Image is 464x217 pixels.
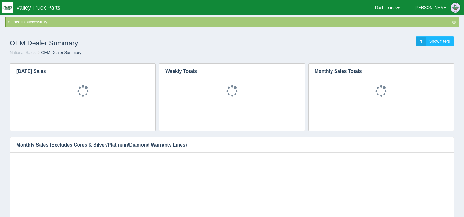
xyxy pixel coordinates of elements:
div: [PERSON_NAME] [415,2,447,14]
span: Show filters [429,39,450,44]
h3: Weekly Totals [159,64,295,79]
span: Valley Truck Parts [16,5,60,11]
div: Signed in successfully. [8,19,458,25]
img: Profile Picture [451,3,460,13]
h3: Monthly Sales Totals [309,64,445,79]
h1: OEM Dealer Summary [10,36,232,50]
a: Show filters [416,36,454,47]
img: q1blfpkbivjhsugxdrfq.png [2,2,13,13]
h3: Monthly Sales (Excludes Cores & Silver/Platinum/Diamond Warranty Lines) [10,137,445,153]
li: OEM Dealer Summary [36,50,81,56]
h3: [DATE] Sales [10,64,146,79]
a: National Sales [10,50,36,55]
